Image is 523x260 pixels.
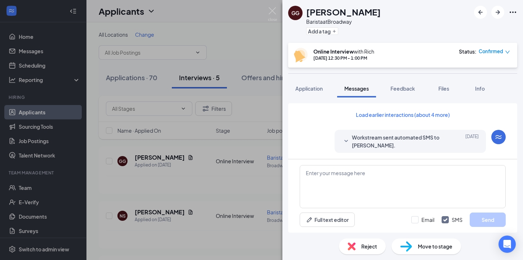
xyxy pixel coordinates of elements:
div: Barista at Broadway [306,18,381,25]
svg: Plus [332,29,336,33]
b: Online Interview [313,48,354,55]
span: Feedback [390,85,415,92]
span: Reject [361,242,377,250]
span: Move to stage [418,242,452,250]
div: with Rich [313,48,374,55]
svg: WorkstreamLogo [494,133,503,141]
span: Messages [344,85,369,92]
span: Confirmed [479,48,503,55]
button: ArrowLeftNew [474,6,487,19]
span: Application [295,85,323,92]
div: [DATE] 12:30 PM - 1:00 PM [313,55,374,61]
span: down [505,50,510,55]
button: Send [470,213,506,227]
div: Open Intercom Messenger [499,236,516,253]
svg: SmallChevronDown [342,137,350,146]
span: Info [475,85,485,92]
button: PlusAdd a tag [306,27,338,35]
div: Status : [459,48,477,55]
svg: Pen [306,216,313,223]
span: Files [438,85,449,92]
button: Load earlier interactions (about 4 more) [350,109,456,120]
svg: Ellipses [509,8,517,17]
svg: ArrowLeftNew [476,8,485,17]
div: GG [291,9,299,17]
span: [DATE] [465,133,479,149]
button: ArrowRight [491,6,504,19]
svg: ArrowRight [493,8,502,17]
span: Workstream sent automated SMS to [PERSON_NAME]. [352,133,446,149]
button: Full text editorPen [300,213,355,227]
h1: [PERSON_NAME] [306,6,381,18]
